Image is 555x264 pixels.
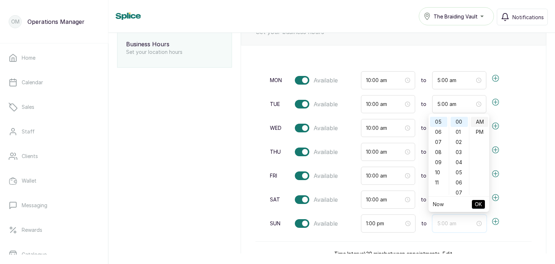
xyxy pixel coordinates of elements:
[6,72,102,93] a: Calendar
[451,157,468,167] div: 04
[475,197,482,211] span: OK
[295,195,338,204] span: Available
[314,100,338,108] span: Available
[314,124,338,132] span: Available
[451,117,468,127] div: 00
[11,18,20,25] p: OM
[451,167,468,178] div: 05
[443,250,452,257] button: Edit
[472,200,485,209] button: OK
[430,127,447,137] div: 06
[366,76,404,84] input: Select time
[270,220,280,227] span: sun
[437,100,475,108] input: Select time
[270,196,280,203] span: sat
[6,220,102,240] a: Rewards
[270,148,281,156] span: thu
[430,178,447,188] div: 11
[471,117,488,127] div: AM
[270,124,281,132] span: wed
[22,153,38,160] p: Clients
[421,196,426,203] span: to
[22,79,43,86] p: Calendar
[433,201,444,207] a: Now
[421,172,426,179] span: to
[451,127,468,137] div: 01
[421,220,427,227] span: to
[270,77,282,84] span: mon
[334,250,440,257] p: Time Interval: 30 mins between appointments
[22,251,47,258] p: Catalogue
[366,172,404,180] input: Select time
[451,188,468,198] div: 07
[126,48,223,56] p: Set your location hours
[295,171,338,180] span: Available
[366,124,404,132] input: Select time
[295,76,338,85] span: Available
[366,220,404,227] input: Select time
[451,147,468,157] div: 03
[22,226,42,234] p: Rewards
[295,148,338,156] span: Available
[295,100,338,108] span: Available
[295,124,338,132] span: Available
[430,167,447,178] div: 10
[6,171,102,191] a: Wallet
[430,147,447,157] div: 08
[314,76,338,85] span: Available
[270,101,280,108] span: tue
[437,220,475,227] input: Select time
[22,103,34,111] p: Sales
[27,17,85,26] p: Operations Manager
[434,13,478,20] span: The Braiding Vault
[366,100,404,108] input: Select time
[6,195,102,216] a: Messaging
[419,7,494,25] button: The Braiding Vault
[314,195,338,204] span: Available
[421,148,426,156] span: to
[22,128,35,135] p: Staff
[6,146,102,166] a: Clients
[314,148,338,156] span: Available
[6,48,102,68] a: Home
[22,177,36,184] p: Wallet
[366,196,404,204] input: Select time
[430,117,447,127] div: 05
[451,137,468,147] div: 02
[430,137,447,147] div: 07
[314,219,338,228] span: Available
[22,54,35,61] p: Home
[117,10,232,68] div: Business HoursSet your location hours
[512,13,544,21] span: Notifications
[421,124,426,132] span: to
[6,122,102,142] a: Staff
[451,178,468,188] div: 06
[6,97,102,117] a: Sales
[295,219,338,228] span: Available
[366,148,404,156] input: Select time
[497,9,548,25] button: Notifications
[22,202,47,209] p: Messaging
[471,127,488,137] div: PM
[126,40,223,48] p: Business Hours
[430,157,447,167] div: 09
[421,77,426,84] span: to
[314,171,338,180] span: Available
[270,172,277,179] span: fri
[437,76,475,84] input: Select time
[421,101,426,108] span: to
